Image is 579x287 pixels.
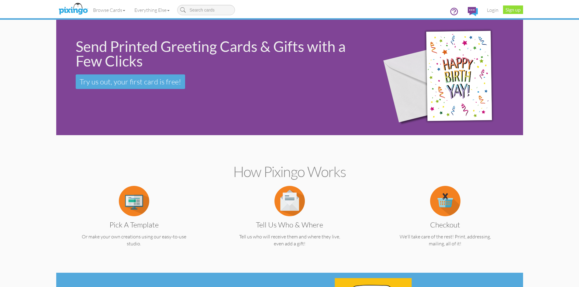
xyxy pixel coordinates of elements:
[503,5,523,14] a: Sign up
[379,197,511,247] a: Checkout We'll take care of the rest! Print, addressing, mailing, all of it!
[68,233,200,247] p: Or make your own creations using our easy-to-use studio.
[379,233,511,247] p: We'll take care of the rest! Print, addressing, mailing, all of it!
[372,11,519,144] img: 942c5090-71ba-4bfc-9a92-ca782dcda692.png
[482,2,503,18] a: Login
[119,186,149,216] img: item.alt
[76,39,363,68] div: Send Printed Greeting Cards & Gifts with a Few Clicks
[76,74,185,89] a: Try us out, your first card is free!
[274,186,305,216] img: item.alt
[88,2,130,18] a: Browse Cards
[73,221,195,229] h3: Pick a Template
[130,2,174,18] a: Everything Else
[430,186,460,216] img: item.alt
[177,5,235,15] input: Search cards
[224,233,356,247] p: Tell us who will receive them and where they live, even add a gift!
[224,197,356,247] a: Tell us Who & Where Tell us who will receive them and where they live, even add a gift!
[57,2,89,17] img: pixingo logo
[468,7,478,16] img: comments.svg
[228,221,351,229] h3: Tell us Who & Where
[68,197,200,247] a: Pick a Template Or make your own creations using our easy-to-use studio.
[67,164,512,180] h2: How Pixingo works
[80,77,181,86] span: Try us out, your first card is free!
[384,221,507,229] h3: Checkout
